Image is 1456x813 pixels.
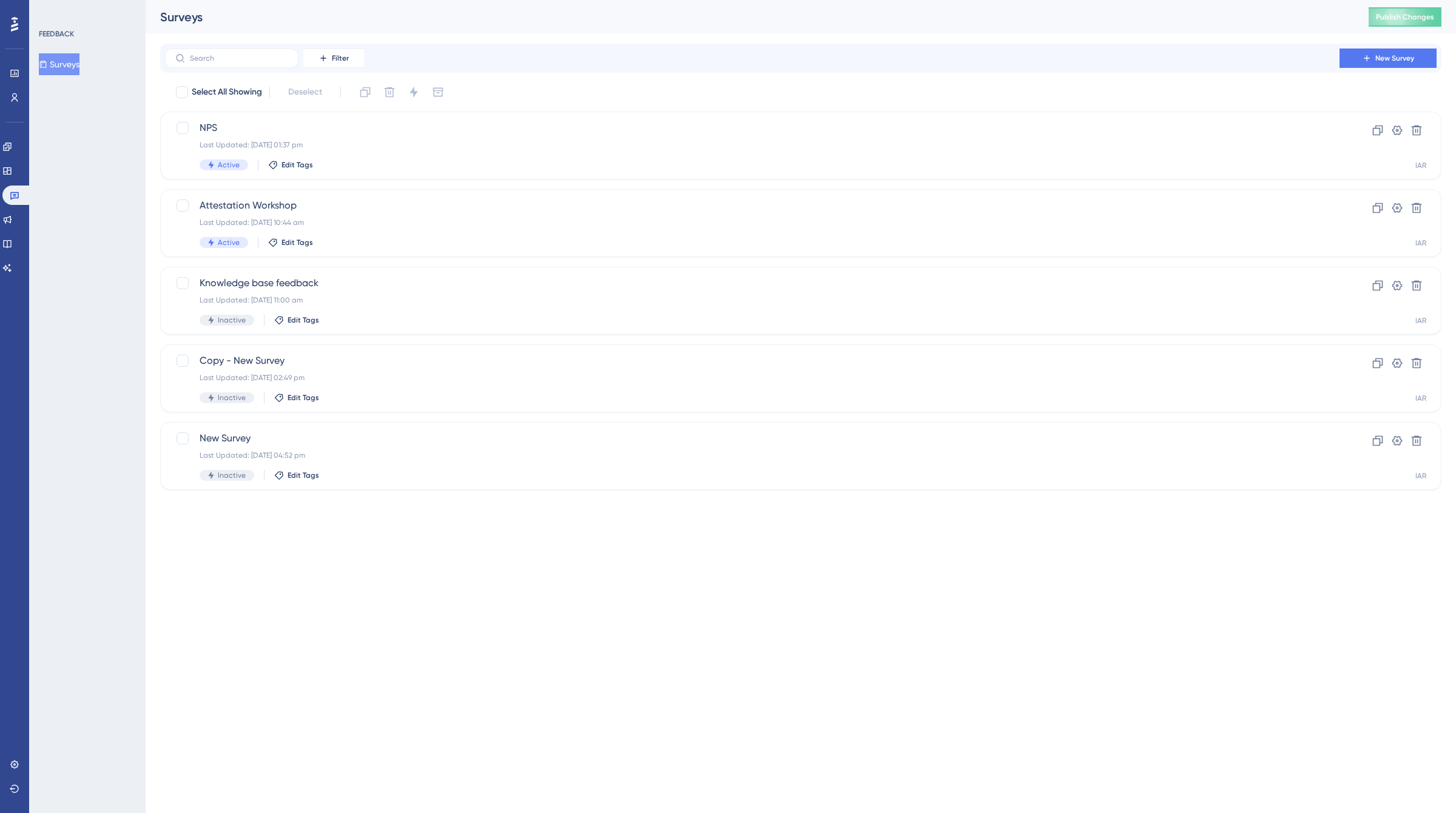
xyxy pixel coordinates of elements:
[200,353,1305,368] span: Copy - New Survey
[277,81,333,103] button: Deselect
[218,238,240,247] span: Active
[200,373,1305,383] div: Last Updated: [DATE] 02:49 pm
[192,85,262,99] span: Select All Showing
[200,140,1305,150] div: Last Updated: [DATE] 01:37 pm
[1415,316,1426,326] div: IAR
[200,431,1305,446] span: New Survey
[190,54,288,62] input: Search
[281,160,313,170] span: Edit Tags
[274,470,319,480] button: Edit Tags
[1415,161,1426,170] div: IAR
[288,315,319,325] span: Edit Tags
[303,49,364,68] button: Filter
[268,238,313,247] button: Edit Tags
[200,198,1305,213] span: Attestation Workshop
[1415,238,1426,248] div: IAR
[218,393,246,403] span: Inactive
[1376,12,1434,22] span: Publish Changes
[218,470,246,480] span: Inactive
[218,315,246,325] span: Inactive
[332,53,349,63] span: Filter
[1369,7,1441,27] button: Publish Changes
[200,295,1305,305] div: Last Updated: [DATE] 11:00 am
[1340,49,1437,68] button: New Survey
[200,276,1305,290] span: Knowledge base feedback
[288,470,319,480] span: Edit Tags
[1415,393,1426,403] div: IAR
[160,8,1338,25] div: Surveys
[268,160,313,170] button: Edit Tags
[1415,471,1426,481] div: IAR
[288,393,319,403] span: Edit Tags
[288,85,322,99] span: Deselect
[39,53,79,75] button: Surveys
[218,160,240,170] span: Active
[39,29,74,39] div: FEEDBACK
[274,315,319,325] button: Edit Tags
[274,393,319,403] button: Edit Tags
[200,450,1305,460] div: Last Updated: [DATE] 04:52 pm
[1375,53,1414,63] span: New Survey
[200,218,1305,227] div: Last Updated: [DATE] 10:44 am
[281,238,313,247] span: Edit Tags
[200,121,1305,135] span: NPS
